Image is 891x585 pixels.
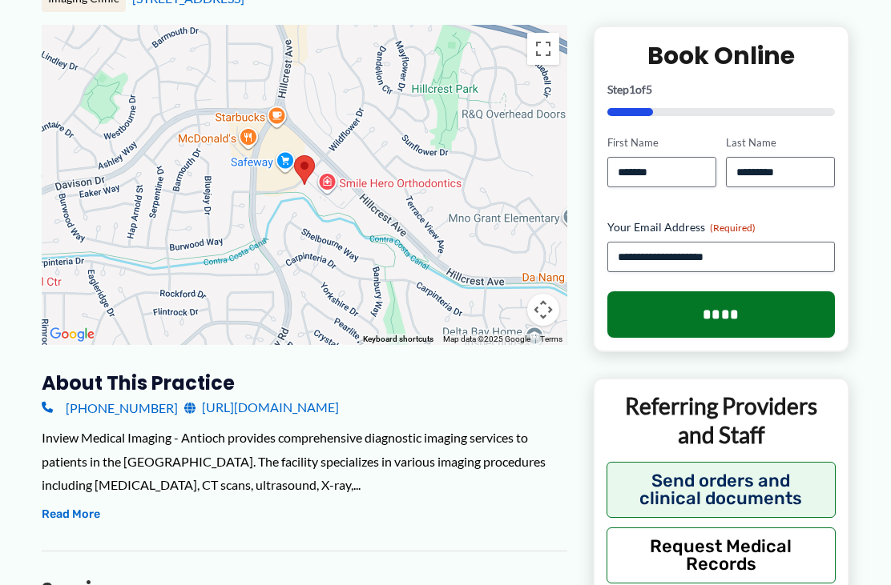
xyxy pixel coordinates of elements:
div: Inview Medical Imaging - Antioch provides comprehensive diagnostic imaging services to patients i... [42,426,567,497]
button: Send orders and clinical documents [607,461,836,517]
button: Request Medical Records [607,527,836,583]
span: 5 [646,82,652,96]
label: First Name [607,135,716,150]
button: Read More [42,505,100,524]
button: Keyboard shortcuts [363,334,433,345]
span: (Required) [710,222,756,234]
a: [URL][DOMAIN_NAME] [184,395,339,419]
h2: Book Online [607,40,835,71]
span: 1 [629,82,635,96]
span: Map data ©2025 Google [443,335,530,343]
p: Referring Providers and Staff [607,391,836,450]
button: Map camera controls [527,294,559,326]
img: Google [46,324,99,345]
label: Last Name [726,135,835,150]
a: Terms (opens in new tab) [540,335,562,343]
p: Step of [607,84,835,95]
a: [PHONE_NUMBER] [42,395,178,419]
button: Toggle fullscreen view [527,33,559,65]
label: Your Email Address [607,219,835,235]
a: Open this area in Google Maps (opens a new window) [46,324,99,345]
h3: About this practice [42,371,567,395]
